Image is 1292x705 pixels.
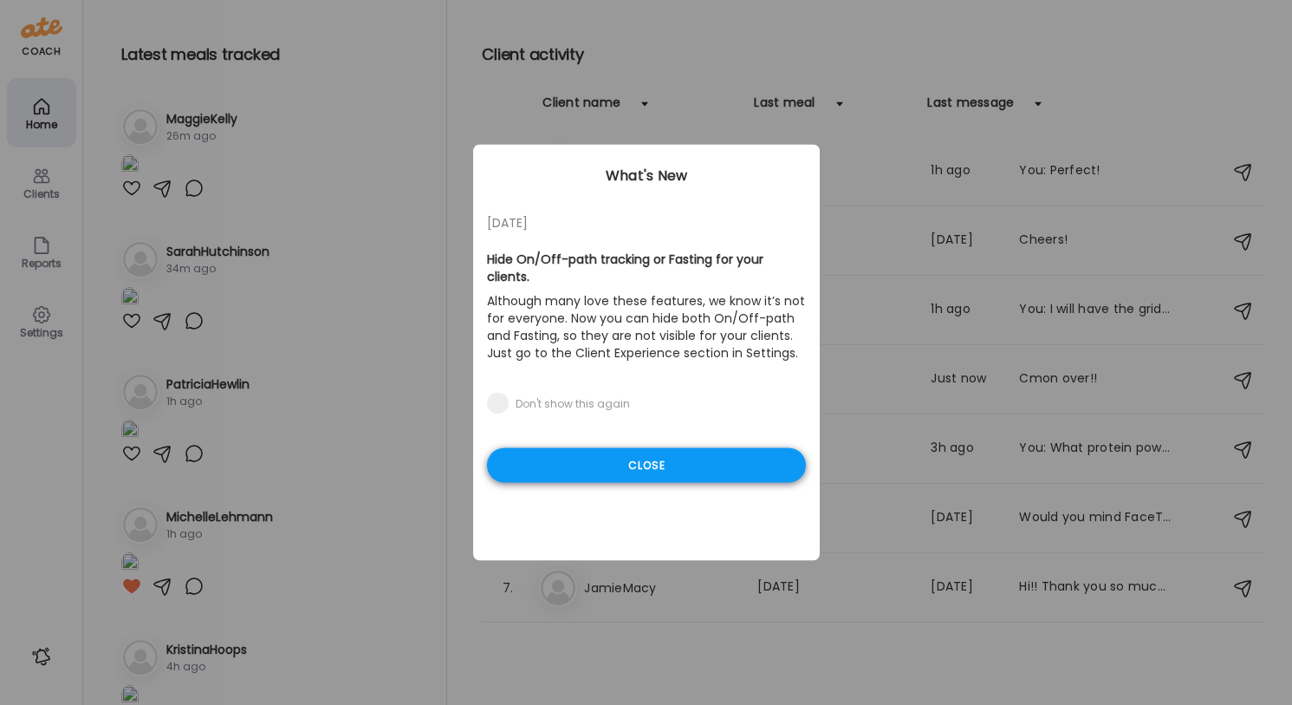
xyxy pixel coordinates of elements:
p: Although many love these features, we know it’s not for everyone. Now you can hide both On/Off-pa... [487,289,806,365]
div: Close [487,448,806,483]
div: Don't show this again [516,397,630,411]
b: Hide On/Off-path tracking or Fasting for your clients. [487,251,763,285]
div: [DATE] [487,212,806,233]
div: What's New [473,166,820,186]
